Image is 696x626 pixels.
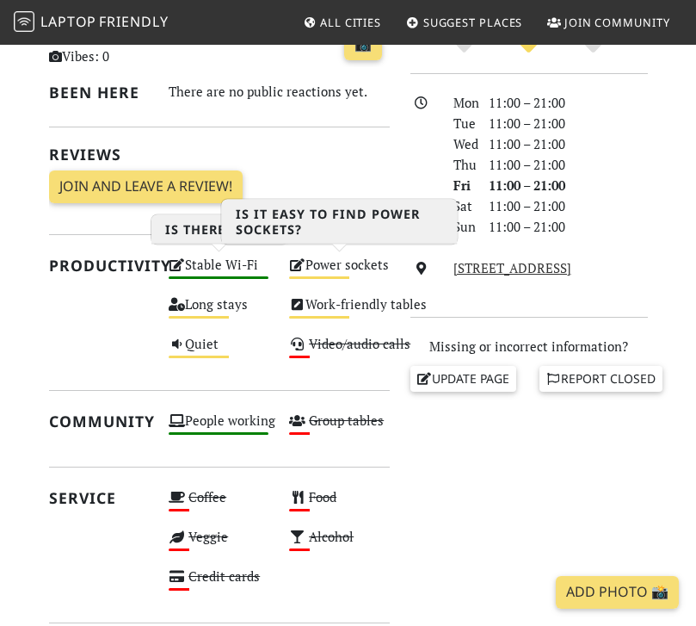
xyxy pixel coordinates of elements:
div: 11:00 – 21:00 [478,216,657,237]
a: Suggest Places [399,7,530,38]
h2: Service [49,489,149,507]
a: Report closed [539,366,663,392]
a: [STREET_ADDRESS] [453,259,571,276]
div: 11:00 – 21:00 [478,175,657,195]
div: Quiet [158,332,279,372]
a: LaptopFriendly LaptopFriendly [14,8,169,38]
s: Group tables [309,412,384,429]
span: Join Community [564,15,670,30]
s: Alcohol [309,528,354,545]
div: 11:00 – 21:00 [478,154,657,175]
a: Join and leave a review! [49,170,243,203]
div: 11:00 – 21:00 [478,133,657,154]
span: Laptop [40,12,96,31]
div: People working [158,409,279,449]
a: All Cities [296,7,388,38]
img: LaptopFriendly [14,11,34,32]
div: Sat [443,195,479,216]
s: Food [309,488,336,505]
div: Sun [443,216,479,237]
div: Wed [443,133,479,154]
s: Video/audio calls [309,335,410,352]
div: 11:00 – 21:00 [478,92,657,113]
h3: Is it easy to find power sockets? [222,200,458,245]
div: 11:00 – 21:00 [478,195,657,216]
div: Mon [443,92,479,113]
span: Suggest Places [423,15,523,30]
span: All Cities [320,15,381,30]
div: There are no public reactions yet. [169,80,389,103]
h3: Is there Wi-Fi? [151,214,288,244]
s: Coffee [188,488,226,505]
s: Veggie [188,528,228,545]
h2: Productivity [49,257,149,275]
a: Update page [410,366,517,392]
div: Power sockets [279,253,399,293]
h2: Community [49,412,149,431]
div: Long stays [158,293,279,332]
div: Work-friendly tables [279,293,399,332]
h2: Reviews [49,146,390,164]
div: Stable Wi-Fi [158,253,279,293]
span: Friendly [99,12,168,31]
div: Tue [443,113,479,133]
div: 11:00 – 21:00 [478,113,657,133]
div: Thu [443,154,479,175]
p: Visits: 1 Vibes: 0 [49,25,149,66]
a: Join Community [540,7,677,38]
div: Fri [443,175,479,195]
p: Missing or incorrect information? [410,336,648,356]
s: Credit cards [188,567,260,585]
h2: Been here [49,84,149,102]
